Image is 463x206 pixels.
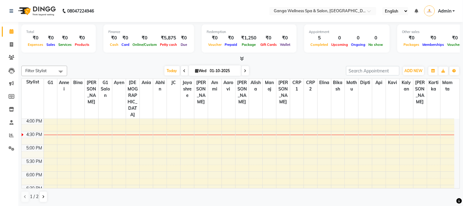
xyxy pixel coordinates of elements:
div: ₹0 [131,35,158,42]
div: ₹0 [108,35,120,42]
span: kavi [386,79,400,86]
span: Online/Custom [131,42,158,47]
div: 0 [350,35,367,42]
span: Ania [140,79,153,86]
div: ₹0 [26,35,45,42]
span: Mamta [441,79,454,93]
div: 6:00 PM [25,172,44,178]
span: Expenses [26,42,45,47]
img: logo [16,2,57,20]
span: Package [240,42,257,47]
div: 5 [309,35,330,42]
span: Bina [71,79,85,86]
span: Due [179,42,189,47]
div: 0 [367,35,385,42]
span: Gift Cards [259,42,278,47]
div: ₹0 [179,35,189,42]
span: [PERSON_NAME] [85,79,98,106]
div: ₹5,875 [158,35,179,42]
button: ADD NEW [403,67,424,75]
div: ₹0 [120,35,131,42]
span: Filter Stylist [25,68,47,73]
span: Alisha [249,79,262,93]
div: ₹0 [207,35,223,42]
div: 0 [330,35,350,42]
span: Kalyan [400,79,413,93]
div: Stylist [22,79,44,85]
span: Ammi [208,79,222,93]
span: G1 Salon [99,79,112,99]
div: ₹0 [421,35,446,42]
span: [PERSON_NAME] [414,79,427,106]
span: Completed [309,42,330,47]
div: Finance [108,29,189,35]
span: Manoj [263,79,276,93]
span: CRP 2 [304,79,317,93]
input: 2025-10-01 [208,66,239,75]
span: No show [367,42,385,47]
div: 4:00 PM [25,118,44,124]
span: [PERSON_NAME] [236,79,249,106]
span: [PERSON_NAME] [194,79,208,106]
span: Ongoing [350,42,367,47]
div: ₹0 [259,35,278,42]
span: Card [120,42,131,47]
span: ADD NEW [405,68,423,73]
span: Ayen [112,79,126,86]
div: Total [26,29,91,35]
span: Api [372,79,386,86]
span: Prepaid [223,42,239,47]
span: Mathu [345,79,358,93]
span: G1 [44,79,57,86]
b: 08047224946 [67,2,94,20]
div: ₹0 [45,35,57,42]
span: Petty cash [158,42,179,47]
img: Admin [424,6,435,16]
span: 1 / 2 [30,193,38,200]
span: Wallet [278,42,292,47]
span: Products [73,42,91,47]
span: Elina [318,79,331,86]
div: 5:30 PM [25,158,44,165]
div: ₹1,250 [239,35,259,42]
span: Cash [108,42,120,47]
span: Services [57,42,73,47]
span: Memberships [421,42,446,47]
span: Wed [194,68,208,73]
span: Voucher [207,42,223,47]
span: Kartika [427,79,441,93]
input: Search Appointment [346,66,400,75]
span: Annei [57,79,71,93]
span: Packages [402,42,421,47]
span: JC [167,79,180,86]
span: [DEMOGRAPHIC_DATA] [126,79,139,119]
div: 4:30 PM [25,131,44,138]
span: Sales [45,42,57,47]
span: Today [165,66,180,75]
div: ₹0 [57,35,73,42]
span: Jayashree [181,79,194,99]
div: Redemption [207,29,292,35]
div: ₹0 [223,35,239,42]
div: 6:30 PM [25,185,44,192]
div: 5:00 PM [25,145,44,151]
div: ₹0 [278,35,292,42]
span: CRP 1 [290,79,304,93]
div: ₹0 [73,35,91,42]
span: Upcoming [330,42,350,47]
span: [PERSON_NAME] [277,79,290,106]
span: Bikash [331,79,345,93]
span: Dipti [359,79,372,86]
div: Appointment [309,29,385,35]
span: Admin [438,8,451,14]
span: Aarovi [222,79,235,93]
div: ₹0 [402,35,421,42]
span: Abhin [153,79,167,93]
